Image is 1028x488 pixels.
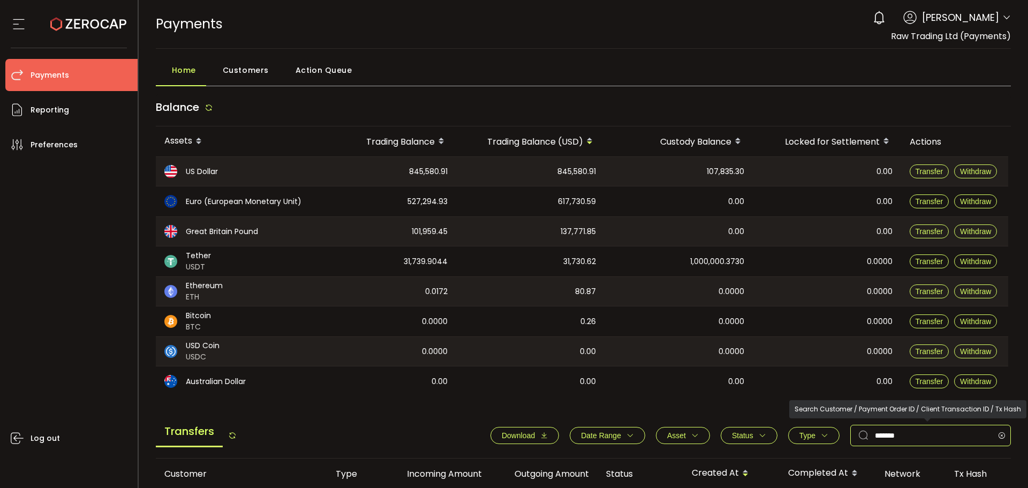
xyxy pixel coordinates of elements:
[656,427,710,444] button: Asset
[867,316,893,328] span: 0.0000
[580,316,596,328] span: 0.26
[407,196,448,208] span: 527,294.93
[570,427,645,444] button: Date Range
[960,227,991,236] span: Withdraw
[719,286,744,298] span: 0.0000
[903,372,1028,488] iframe: Chat Widget
[922,10,999,25] span: [PERSON_NAME]
[186,250,211,261] span: Tether
[186,291,223,303] span: ETH
[867,346,893,358] span: 0.0000
[910,314,949,328] button: Transfer
[954,194,997,208] button: Withdraw
[910,344,949,358] button: Transfer
[876,226,893,238] span: 0.00
[409,166,448,178] span: 845,580.91
[186,166,218,177] span: US Dollar
[164,195,177,208] img: eur_portfolio.svg
[876,468,946,480] div: Network
[916,257,943,266] span: Transfer
[910,164,949,178] button: Transfer
[557,166,596,178] span: 845,580.91
[575,286,596,298] span: 80.87
[223,59,269,81] span: Customers
[327,468,383,480] div: Type
[164,375,177,388] img: aud_portfolio.svg
[916,347,943,356] span: Transfer
[876,196,893,208] span: 0.00
[780,464,876,483] div: Completed At
[788,427,840,444] button: Type
[456,132,604,151] div: Trading Balance (USD)
[164,255,177,268] img: usdt_portfolio.svg
[31,137,78,153] span: Preferences
[719,346,744,358] span: 0.0000
[910,194,949,208] button: Transfer
[502,431,535,440] span: Download
[563,256,596,268] span: 31,730.62
[31,102,69,118] span: Reporting
[728,226,744,238] span: 0.00
[598,468,683,480] div: Status
[186,261,211,273] span: USDT
[383,468,490,480] div: Incoming Amount
[432,376,448,388] span: 0.00
[186,280,223,291] span: Ethereum
[561,226,596,238] span: 137,771.85
[186,340,220,351] span: USD Coin
[916,197,943,206] span: Transfer
[164,345,177,358] img: usdc_portfolio.svg
[31,431,60,446] span: Log out
[156,132,322,151] div: Assets
[867,286,893,298] span: 0.0000
[690,256,744,268] span: 1,000,000.3730
[910,224,949,238] button: Transfer
[164,225,177,238] img: gbp_portfolio.svg
[186,321,211,333] span: BTC
[876,376,893,388] span: 0.00
[916,167,943,176] span: Transfer
[960,257,991,266] span: Withdraw
[732,431,753,440] span: Status
[581,431,621,440] span: Date Range
[172,59,196,81] span: Home
[960,317,991,326] span: Withdraw
[404,256,448,268] span: 31,739.9044
[490,468,598,480] div: Outgoing Amount
[910,254,949,268] button: Transfer
[683,464,780,483] div: Created At
[916,227,943,236] span: Transfer
[753,132,901,151] div: Locked for Settlement
[707,166,744,178] span: 107,835.30
[960,347,991,356] span: Withdraw
[954,344,997,358] button: Withdraw
[164,285,177,298] img: eth_portfolio.svg
[960,287,991,296] span: Withdraw
[156,417,223,447] span: Transfers
[954,164,997,178] button: Withdraw
[954,254,997,268] button: Withdraw
[186,351,220,363] span: USDC
[728,376,744,388] span: 0.00
[960,167,991,176] span: Withdraw
[719,316,744,328] span: 0.0000
[604,132,753,151] div: Custody Balance
[156,14,223,33] span: Payments
[580,346,596,358] span: 0.00
[156,468,327,480] div: Customer
[960,197,991,206] span: Withdraw
[916,287,943,296] span: Transfer
[322,132,456,151] div: Trading Balance
[156,100,199,115] span: Balance
[31,67,69,83] span: Payments
[425,286,448,298] span: 0.0172
[954,314,997,328] button: Withdraw
[667,431,686,440] span: Asset
[558,196,596,208] span: 617,730.59
[916,317,943,326] span: Transfer
[164,165,177,178] img: usd_portfolio.svg
[799,431,815,440] span: Type
[901,136,1008,148] div: Actions
[422,316,448,328] span: 0.0000
[164,315,177,328] img: btc_portfolio.svg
